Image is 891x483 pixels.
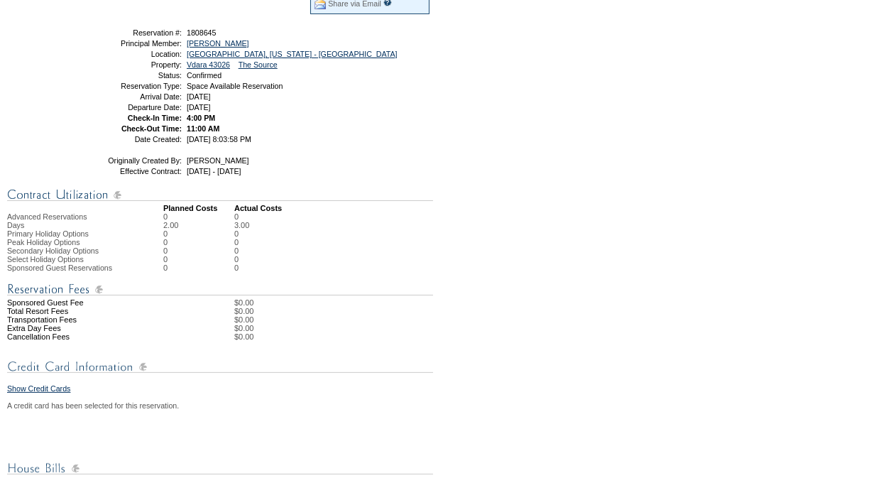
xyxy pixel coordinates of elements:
[187,156,249,165] span: [PERSON_NAME]
[128,114,182,122] strong: Check-In Time:
[80,71,182,80] td: Status:
[234,221,249,229] td: 3.00
[234,204,547,212] td: Actual Costs
[7,460,433,477] img: House Bills
[7,264,112,272] span: Sponsored Guest Reservations
[187,124,219,133] span: 11:00 AM
[7,384,70,393] a: Show Credit Cards
[7,315,163,324] td: Transportation Fees
[234,307,547,315] td: $0.00
[187,114,215,122] span: 4:00 PM
[80,82,182,90] td: Reservation Type:
[163,212,234,221] td: 0
[163,204,234,212] td: Planned Costs
[7,221,24,229] span: Days
[163,264,234,272] td: 0
[187,167,241,175] span: [DATE] - [DATE]
[121,124,182,133] strong: Check-Out Time:
[80,39,182,48] td: Principal Member:
[80,50,182,58] td: Location:
[7,332,163,341] td: Cancellation Fees
[7,229,89,238] span: Primary Holiday Options
[7,324,163,332] td: Extra Day Fees
[234,264,249,272] td: 0
[7,298,163,307] td: Sponsored Guest Fee
[187,28,217,37] span: 1808645
[187,103,211,112] span: [DATE]
[187,39,249,48] a: [PERSON_NAME]
[7,212,87,221] span: Advanced Reservations
[7,401,547,410] div: A credit card has been selected for this reservation.
[239,60,278,69] a: The Source
[234,246,249,255] td: 0
[7,255,84,264] span: Select Holiday Options
[80,92,182,101] td: Arrival Date:
[7,307,163,315] td: Total Resort Fees
[7,238,80,246] span: Peak Holiday Options
[7,358,433,376] img: Credit Card Information
[187,92,211,101] span: [DATE]
[234,238,249,246] td: 0
[187,50,398,58] a: [GEOGRAPHIC_DATA], [US_STATE] - [GEOGRAPHIC_DATA]
[234,212,249,221] td: 0
[7,186,433,204] img: Contract Utilization
[234,332,547,341] td: $0.00
[163,238,234,246] td: 0
[7,281,433,298] img: Reservation Fees
[80,167,182,175] td: Effective Contract:
[163,221,234,229] td: 2.00
[234,255,249,264] td: 0
[163,255,234,264] td: 0
[187,82,283,90] span: Space Available Reservation
[234,229,249,238] td: 0
[234,298,547,307] td: $0.00
[163,229,234,238] td: 0
[234,324,547,332] td: $0.00
[187,135,251,143] span: [DATE] 8:03:58 PM
[187,71,222,80] span: Confirmed
[80,60,182,69] td: Property:
[234,315,547,324] td: $0.00
[80,156,182,165] td: Originally Created By:
[187,60,230,69] a: Vdara 43026
[163,246,234,255] td: 0
[7,246,99,255] span: Secondary Holiday Options
[80,28,182,37] td: Reservation #:
[80,135,182,143] td: Date Created:
[80,103,182,112] td: Departure Date:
